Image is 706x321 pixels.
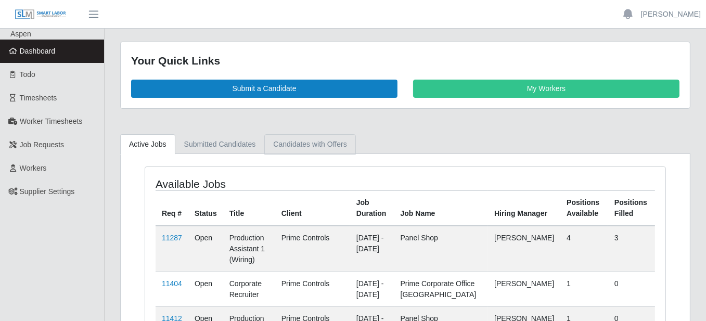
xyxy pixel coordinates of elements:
td: 3 [608,226,655,272]
span: Todo [20,70,35,79]
span: Worker Timesheets [20,117,82,125]
div: Your Quick Links [131,53,679,69]
td: Open [188,272,223,306]
td: Open [188,226,223,272]
a: Submitted Candidates [175,134,265,155]
td: Panel Shop [394,226,489,272]
td: 0 [608,272,655,306]
th: Hiring Manager [488,190,560,226]
td: [PERSON_NAME] [488,272,560,306]
th: Positions Filled [608,190,655,226]
th: Title [223,190,275,226]
a: 11287 [162,234,182,242]
td: Prime Corporate Office [GEOGRAPHIC_DATA] [394,272,489,306]
span: Workers [20,164,47,172]
span: Aspen [10,30,31,38]
th: Status [188,190,223,226]
th: Positions Available [560,190,608,226]
span: Timesheets [20,94,57,102]
td: Prime Controls [275,226,350,272]
th: Job Name [394,190,489,226]
img: SLM Logo [15,9,67,20]
a: Candidates with Offers [264,134,355,155]
td: [PERSON_NAME] [488,226,560,272]
span: Dashboard [20,47,56,55]
a: 11404 [162,279,182,288]
td: Prime Controls [275,272,350,306]
span: Supplier Settings [20,187,75,196]
th: Job Duration [350,190,394,226]
th: Client [275,190,350,226]
span: Job Requests [20,140,65,149]
td: [DATE] - [DATE] [350,226,394,272]
td: 1 [560,272,608,306]
td: 4 [560,226,608,272]
td: Production Assistant 1 (Wiring) [223,226,275,272]
td: [DATE] - [DATE] [350,272,394,306]
td: Corporate Recruiter [223,272,275,306]
a: My Workers [413,80,679,98]
a: Submit a Candidate [131,80,397,98]
a: Active Jobs [120,134,175,155]
a: [PERSON_NAME] [641,9,701,20]
th: Req # [156,190,188,226]
h4: Available Jobs [156,177,355,190]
